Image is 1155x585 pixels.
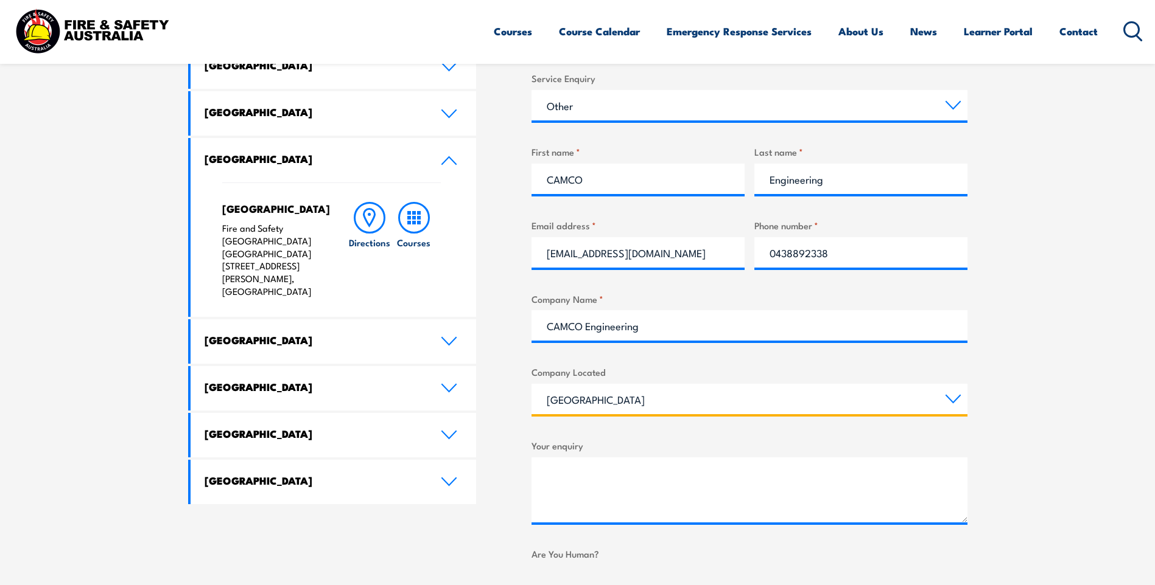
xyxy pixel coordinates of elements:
label: Are You Human? [532,547,967,561]
h4: [GEOGRAPHIC_DATA] [205,152,423,165]
h4: [GEOGRAPHIC_DATA] [205,380,423,393]
h4: [GEOGRAPHIC_DATA] [205,58,423,72]
h4: [GEOGRAPHIC_DATA] [205,474,423,487]
a: Courses [392,202,436,298]
label: Email address [532,218,745,232]
label: Last name [754,145,967,159]
label: Company Located [532,365,967,379]
a: [GEOGRAPHIC_DATA] [191,44,477,89]
a: [GEOGRAPHIC_DATA] [191,413,477,457]
label: Phone number [754,218,967,232]
a: News [910,15,937,47]
h4: [GEOGRAPHIC_DATA] [205,333,423,347]
a: About Us [838,15,883,47]
a: Courses [494,15,532,47]
h4: [GEOGRAPHIC_DATA] [205,427,423,440]
h4: [GEOGRAPHIC_DATA] [205,105,423,119]
label: Company Name [532,292,967,306]
h6: Directions [349,236,390,249]
a: Course Calendar [559,15,640,47]
a: [GEOGRAPHIC_DATA] [191,319,477,364]
a: [GEOGRAPHIC_DATA] [191,91,477,136]
a: Emergency Response Services [667,15,812,47]
label: First name [532,145,745,159]
a: Learner Portal [964,15,1033,47]
a: Contact [1059,15,1098,47]
a: [GEOGRAPHIC_DATA] [191,366,477,410]
a: [GEOGRAPHIC_DATA] [191,138,477,182]
h6: Courses [397,236,430,249]
h4: [GEOGRAPHIC_DATA] [222,202,324,215]
a: [GEOGRAPHIC_DATA] [191,460,477,504]
p: Fire and Safety [GEOGRAPHIC_DATA] [GEOGRAPHIC_DATA] [STREET_ADDRESS][PERSON_NAME], [GEOGRAPHIC_DATA] [222,222,324,298]
label: Service Enquiry [532,71,967,85]
a: Directions [348,202,391,298]
label: Your enquiry [532,438,967,452]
